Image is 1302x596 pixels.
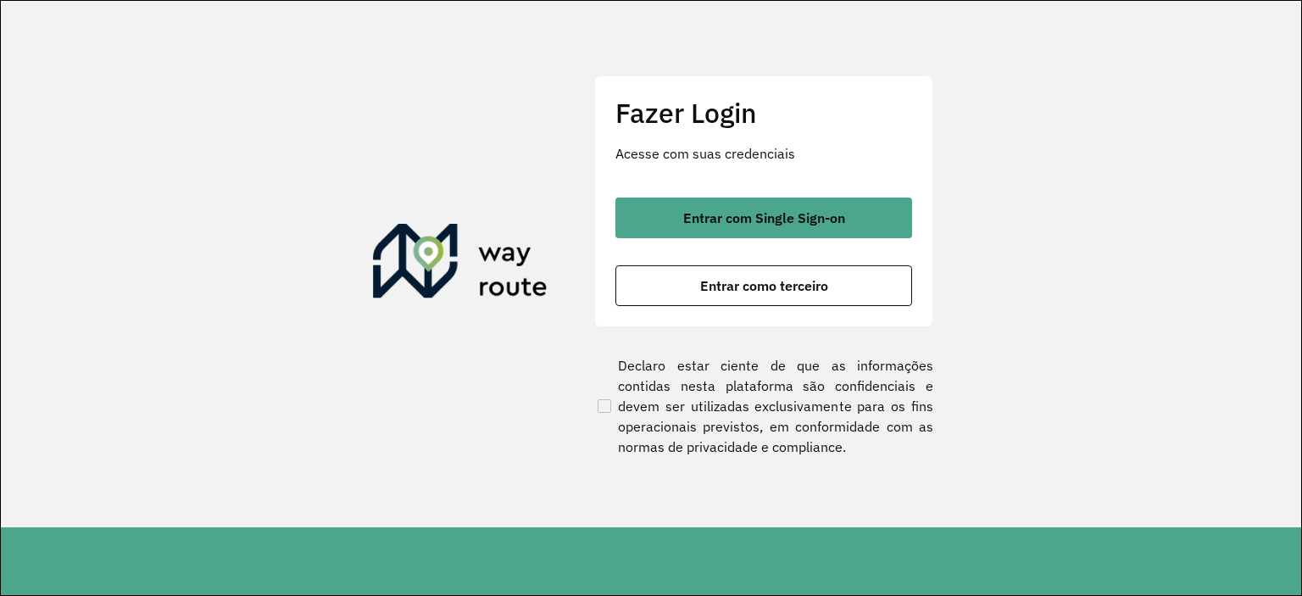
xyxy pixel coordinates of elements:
p: Acesse com suas credenciais [615,143,912,164]
h2: Fazer Login [615,97,912,129]
button: button [615,198,912,238]
span: Entrar com Single Sign-on [683,211,845,225]
label: Declaro estar ciente de que as informações contidas nesta plataforma são confidenciais e devem se... [594,355,933,457]
span: Entrar como terceiro [700,279,828,292]
img: Roteirizador AmbevTech [373,224,548,305]
button: button [615,265,912,306]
